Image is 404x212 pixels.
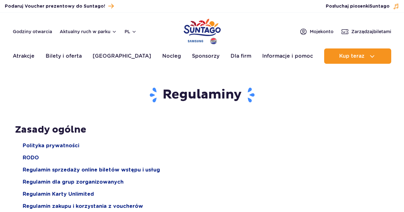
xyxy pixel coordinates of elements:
span: Moje konto [310,28,333,35]
a: Mojekonto [300,28,333,35]
span: Podaruj Voucher prezentowy do Suntago! [5,3,105,10]
button: Aktualny ruch w parku [60,29,117,34]
a: Podaruj Voucher prezentowy do Suntago! [5,2,114,11]
a: Bilety i oferta [46,48,82,64]
span: Zarządzaj biletami [351,28,391,35]
a: Dla firm [231,48,251,64]
button: Posłuchaj piosenkiSuntago [326,3,399,10]
a: [GEOGRAPHIC_DATA] [93,48,151,64]
h1: Regulaminy [15,87,389,103]
button: pl [125,28,137,35]
a: Zarządzajbiletami [341,28,391,35]
a: Regulamin sprzedaży online biletów wstępu i usług [23,166,160,173]
span: Posłuchaj piosenki [326,3,390,10]
a: Atrakcje [13,48,34,64]
span: Kup teraz [339,53,364,59]
a: Regulamin zakupu i korzystania z voucherów [23,203,143,210]
h2: Zasady ogólne [15,124,389,136]
a: Polityka prywatności [23,142,79,149]
span: Suntago [370,4,390,9]
a: Sponsorzy [192,48,219,64]
a: Regulamin Karty Unlimited [23,191,94,198]
button: Kup teraz [324,48,391,64]
a: RODO [23,154,39,161]
a: Park of Poland [184,16,221,45]
a: Regulamin dla grup zorganizowanych [23,179,124,186]
a: Nocleg [162,48,181,64]
a: Godziny otwarcia [13,28,52,35]
a: Informacje i pomoc [262,48,313,64]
